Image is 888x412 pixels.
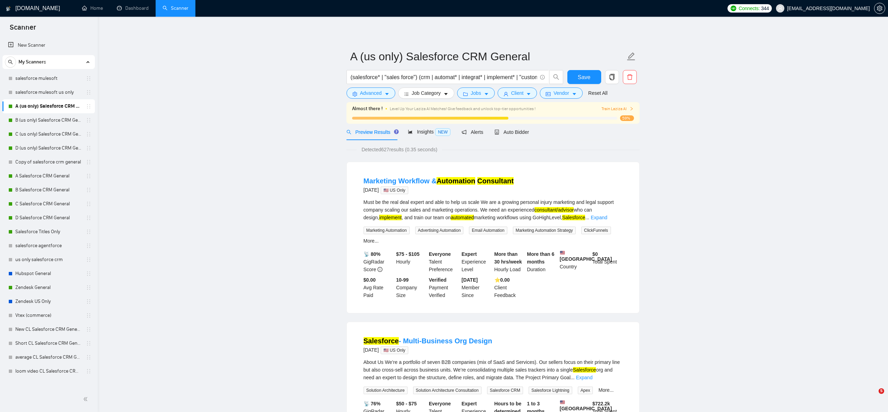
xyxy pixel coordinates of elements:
a: setting [874,6,885,11]
span: holder [86,145,91,151]
span: Marketing Automation [364,227,410,234]
span: Vendor [553,89,569,97]
mark: Consultant [477,177,514,185]
a: average CL Salesforce CRM General [15,350,82,364]
span: Jobs [471,89,481,97]
span: holder [86,257,91,262]
span: delete [623,74,636,80]
button: settingAdvancedcaret-down [346,87,395,99]
span: holder [86,215,91,221]
span: user [503,91,508,97]
span: holder [86,201,91,207]
div: About Us We’re a portfolio of seven B2B companies (mix of SaaS and Services). Our sellers focus o... [364,358,622,381]
span: Solution Architecture Consultation [413,387,482,394]
span: double-left [83,396,90,403]
span: Scanner [4,22,42,37]
span: Solution Architecture [364,387,408,394]
span: Advertising Automation [415,227,464,234]
input: Search Freelance Jobs... [351,73,537,82]
span: 59% [620,115,634,121]
button: folderJobscaret-down [457,87,495,99]
span: holder [86,173,91,179]
a: Salesforce- Multi-Business Org Design [364,337,492,345]
button: copy [605,70,619,84]
mark: Salesforce [562,215,585,220]
button: Save [567,70,601,84]
b: [GEOGRAPHIC_DATA] [560,400,612,411]
b: 📡 76% [364,401,381,406]
a: salesforce agentforce [15,239,82,253]
b: Everyone [429,251,451,257]
img: logo [6,3,11,14]
div: Member Since [460,276,493,299]
button: setting [874,3,885,14]
a: Expand [591,215,607,220]
a: us only salesforce crm [15,253,82,267]
span: holder [86,368,91,374]
span: holder [86,117,91,123]
span: holder [86,76,91,81]
span: Client [511,89,524,97]
button: barsJob Categorycaret-down [398,87,454,99]
a: A Salesforce CRM General [15,169,82,183]
span: setting [352,91,357,97]
a: Salesforce Titles Only [15,225,82,239]
a: Reset All [588,89,607,97]
span: search [346,130,351,135]
span: My Scanners [18,55,46,69]
span: copy [605,74,619,80]
a: C (us only) Salesforce CRM General [15,127,82,141]
span: 🇺🇸 US Only [381,186,408,194]
b: More than 6 months [527,251,554,265]
span: info-circle [378,267,382,272]
span: Auto Bidder [494,129,529,135]
li: My Scanners [2,55,95,378]
span: Job Category [412,89,441,97]
b: Expert [462,401,477,406]
b: 📡 80% [364,251,381,257]
span: 344 [761,5,769,12]
span: NEW [435,128,450,136]
button: Train Laziza AI [602,106,634,112]
div: [DATE] [364,346,492,354]
b: More than 30 hrs/week [494,251,522,265]
div: Experience Level [460,250,493,273]
a: More... [598,387,614,393]
a: A (us only) Salesforce CRM General [15,99,82,113]
span: holder [86,187,91,193]
mark: implement [379,215,402,220]
span: holder [86,341,91,346]
b: $ 0 [592,251,598,257]
div: Hourly [395,250,427,273]
div: Company Size [395,276,427,299]
span: caret-down [443,91,448,97]
span: caret-down [526,91,531,97]
span: Almost there ! [352,105,383,113]
a: Copy of salesforce crm general [15,155,82,169]
img: 🇺🇸 [560,400,565,405]
span: holder [86,159,91,165]
a: C Salesforce CRM General [15,197,82,211]
span: Connects: [739,5,760,12]
button: delete [623,70,637,84]
button: idcardVendorcaret-down [540,87,582,99]
a: B (us only) Salesforce CRM General [15,113,82,127]
div: Hourly Load [493,250,526,273]
span: caret-down [484,91,489,97]
span: Insights [408,129,450,135]
span: holder [86,299,91,304]
mark: Automation [436,177,475,185]
div: Payment Verified [427,276,460,299]
b: Expert [462,251,477,257]
div: Duration [525,250,558,273]
span: holder [86,271,91,276]
button: search [549,70,563,84]
div: Client Feedback [493,276,526,299]
span: Salesforce Lightning [529,387,572,394]
span: caret-down [385,91,389,97]
span: Detected 627 results (0.35 seconds) [357,146,442,153]
span: ClickFunnels [581,227,611,234]
a: homeHome [82,5,103,11]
